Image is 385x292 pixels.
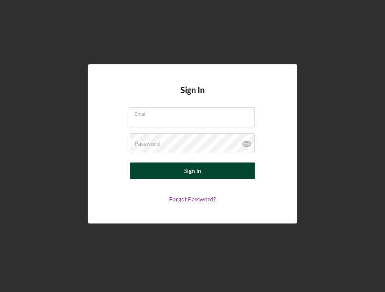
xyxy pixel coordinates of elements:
div: Sign In [184,163,201,179]
a: Forgot Password? [169,196,216,203]
label: Email [134,108,255,117]
button: Sign In [130,163,255,179]
label: Password [134,140,160,147]
h4: Sign In [180,85,205,107]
